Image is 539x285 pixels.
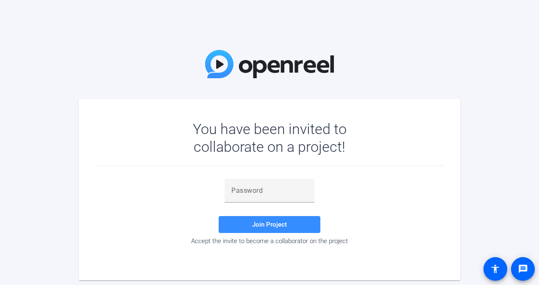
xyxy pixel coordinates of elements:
[490,264,500,274] mat-icon: accessibility
[518,264,528,274] mat-icon: message
[96,237,443,245] div: Accept the invite to become a collaborator on the project
[168,120,371,156] div: You have been invited to collaborate on a project!
[231,186,308,196] input: Password
[205,50,334,78] img: OpenReel Logo
[252,221,287,228] span: Join Project
[219,216,320,233] button: Join Project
